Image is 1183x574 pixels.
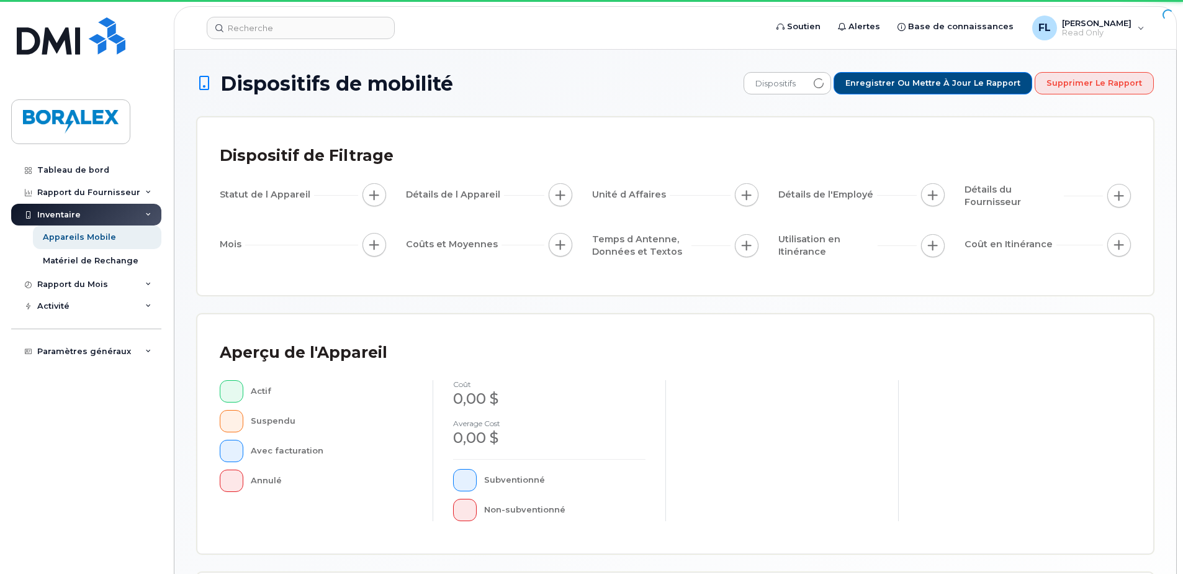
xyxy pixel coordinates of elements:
button: Enregistrer ou mettre à jour le rapport [834,72,1032,94]
div: Actif [251,380,413,403]
button: Supprimer le rapport [1035,72,1154,94]
div: Suspendu [251,410,413,432]
span: Coûts et Moyennes [406,238,502,251]
span: Dispositifs [744,73,807,95]
span: Statut de l Appareil [220,188,314,201]
div: 0,00 $ [453,388,645,409]
h4: Average cost [453,419,645,427]
h4: coût [453,380,645,388]
span: Mois [220,238,245,251]
div: Annulé [251,470,413,492]
div: 0,00 $ [453,427,645,449]
div: Avec facturation [251,440,413,462]
div: Dispositif de Filtrage [220,140,394,172]
span: Unité d Affaires [592,188,670,201]
span: Détails du Fournisseur [965,183,1064,209]
span: Utilisation en Itinérance [778,233,878,258]
span: Coût en Itinérance [965,238,1056,251]
div: Non-subventionné [484,499,646,521]
span: Temps d Antenne, Données et Textos [592,233,691,258]
span: Détails de l'Employé [778,188,877,201]
div: Aperçu de l'Appareil [220,337,387,369]
span: Détails de l Appareil [406,188,504,201]
span: Enregistrer ou mettre à jour le rapport [845,78,1020,89]
span: Dispositifs de mobilité [220,73,453,94]
div: Subventionné [484,469,646,491]
span: Supprimer le rapport [1046,78,1142,89]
